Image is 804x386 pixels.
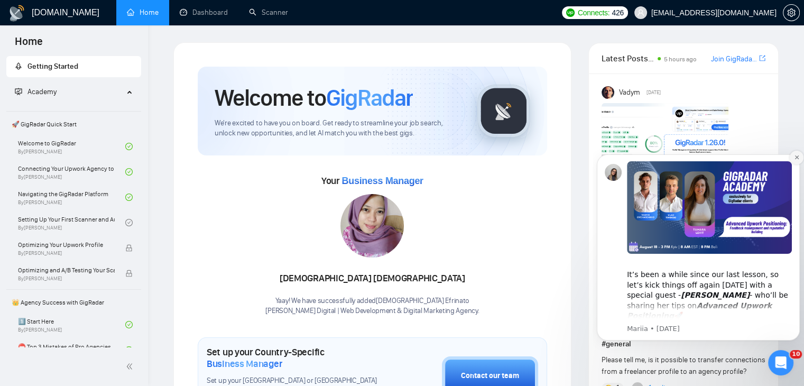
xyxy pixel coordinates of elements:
span: user [637,9,644,16]
span: Optimizing and A/B Testing Your Scanner for Better Results [18,265,115,275]
span: Your [321,175,423,187]
span: check-circle [125,219,133,226]
img: upwork-logo.png [566,8,575,17]
a: searchScanner [249,8,288,17]
span: check-circle [125,346,133,354]
iframe: Intercom notifications message [593,139,804,357]
span: By [PERSON_NAME] [18,275,115,282]
p: [PERSON_NAME] Digital | Web Development & Digital Marketing Agency . [265,306,479,316]
span: Business Manager [341,176,423,186]
span: check-circle [125,321,133,328]
a: homeHome [127,8,159,17]
span: 5 hours ago [664,56,697,63]
span: By [PERSON_NAME] [18,250,115,256]
span: Home [6,34,51,56]
img: logo [8,5,25,22]
span: Vadym [618,87,640,98]
span: Optimizing Your Upwork Profile [18,240,115,250]
h1: Set up your Country-Specific [207,346,389,370]
span: Business Manager [207,358,282,370]
div: Yaay! We have successfully added [DEMOGRAPHIC_DATA] Efrina to [265,296,479,316]
span: double-left [126,361,136,372]
span: Connects: [578,7,609,19]
span: check-circle [125,143,133,150]
span: 🚀 GigRadar Quick Start [7,114,140,135]
span: export [759,54,765,62]
a: Join GigRadar Slack Community [711,53,757,65]
li: Getting Started [6,56,141,77]
div: Contact our team [461,370,519,382]
span: Latest Posts from the GigRadar Community [602,52,654,65]
span: check-circle [125,168,133,176]
span: setting [783,8,799,17]
a: Navigating the GigRadar PlatformBy[PERSON_NAME] [18,186,125,209]
span: 👑 Agency Success with GigRadar [7,292,140,313]
span: check-circle [125,194,133,201]
span: Academy [15,87,57,96]
span: lock [125,244,133,252]
h1: Welcome to [215,84,413,112]
div: [DEMOGRAPHIC_DATA] [DEMOGRAPHIC_DATA] [265,270,479,288]
a: Welcome to GigRadarBy[PERSON_NAME] [18,135,125,158]
button: setting [783,4,800,21]
img: F09AC4U7ATU-image.png [602,103,728,188]
span: We're excited to have you on board. Get ready to streamline your job search, unlock new opportuni... [215,118,460,139]
a: 1️⃣ Start HereBy[PERSON_NAME] [18,313,125,336]
span: 10 [790,350,802,359]
a: Connecting Your Upwork Agency to GigRadarBy[PERSON_NAME] [18,160,125,183]
span: [DATE] [646,88,661,97]
span: Academy [27,87,57,96]
img: gigradar-logo.png [477,85,530,137]
span: GigRadar [326,84,413,112]
img: 1698164138796-IMG-20231023-WA0173.jpg [340,194,404,258]
a: dashboardDashboard [180,8,228,17]
img: Vadym [602,86,614,99]
span: lock [125,270,133,277]
span: 426 [612,7,623,19]
span: rocket [15,62,22,70]
iframe: Intercom live chat [768,350,793,375]
span: fund-projection-screen [15,88,22,95]
a: setting [783,8,800,17]
a: Setting Up Your First Scanner and Auto-BidderBy[PERSON_NAME] [18,211,125,234]
a: export [759,53,765,63]
span: Getting Started [27,62,78,71]
a: ⛔ Top 3 Mistakes of Pro Agencies [18,338,125,362]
